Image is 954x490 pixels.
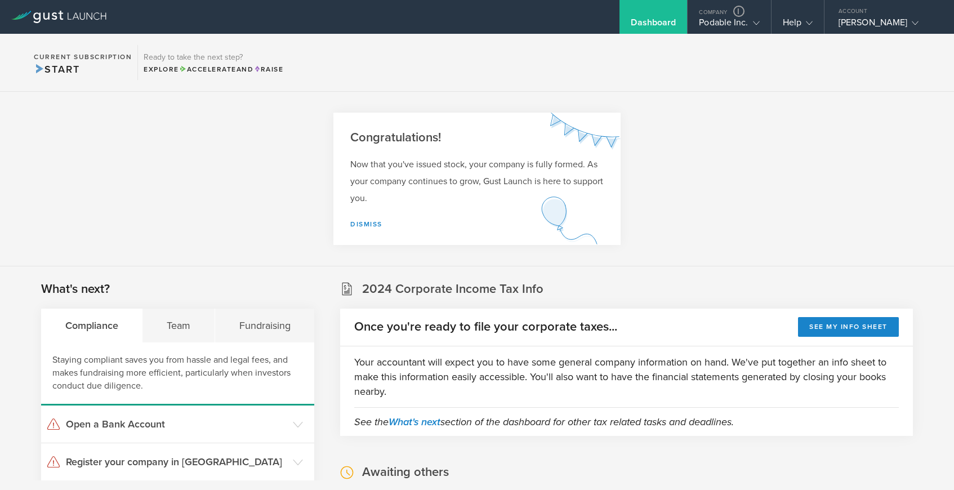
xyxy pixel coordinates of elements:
[354,319,617,335] h2: Once you're ready to file your corporate taxes...
[215,309,314,342] div: Fundraising
[137,45,289,80] div: Ready to take the next step?ExploreAccelerateandRaise
[253,65,283,73] span: Raise
[41,342,314,406] div: Staying compliant saves you from hassle and legal fees, and makes fundraising more efficient, par...
[354,355,899,399] p: Your accountant will expect you to have some general company information on hand. We've put toget...
[362,281,543,297] h2: 2024 Corporate Income Tax Info
[354,416,734,428] em: See the section of the dashboard for other tax related tasks and deadlines.
[699,17,759,34] div: Podable Inc.
[798,317,899,337] button: See my info sheet
[350,156,604,207] p: Now that you've issued stock, your company is fully formed. As your company continues to grow, Gu...
[142,309,215,342] div: Team
[389,416,440,428] a: What's next
[144,54,283,61] h3: Ready to take the next step?
[34,54,132,60] h2: Current Subscription
[144,64,283,74] div: Explore
[179,65,254,73] span: and
[362,464,449,480] h2: Awaiting others
[839,17,934,34] div: [PERSON_NAME]
[66,417,287,431] h3: Open a Bank Account
[350,220,382,228] a: Dismiss
[631,17,676,34] div: Dashboard
[179,65,237,73] span: Accelerate
[34,63,79,75] span: Start
[41,309,142,342] div: Compliance
[350,130,604,146] h2: Congratulations!
[41,281,110,297] h2: What's next?
[66,455,287,469] h3: Register your company in [GEOGRAPHIC_DATA]
[783,17,813,34] div: Help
